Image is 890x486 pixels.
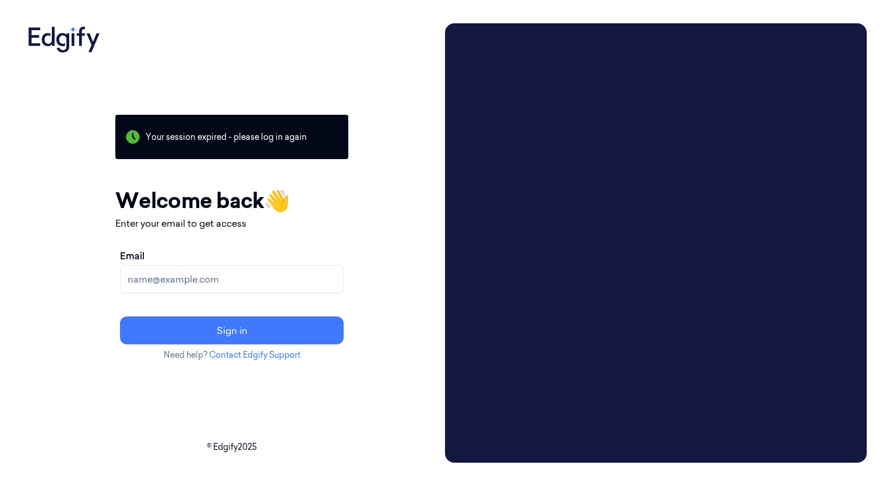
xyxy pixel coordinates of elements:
a: Contact Edgify Support [209,350,301,360]
button: Sign in [120,316,344,344]
div: Your session expired - please log in again [115,115,348,159]
input: name@example.com [120,265,344,293]
label: Email [120,249,144,263]
p: Need help? [115,349,348,361]
p: © Edgify 2025 [23,441,440,453]
h1: Welcome back 👋 [115,185,348,216]
p: Enter your email to get access [115,216,348,230]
